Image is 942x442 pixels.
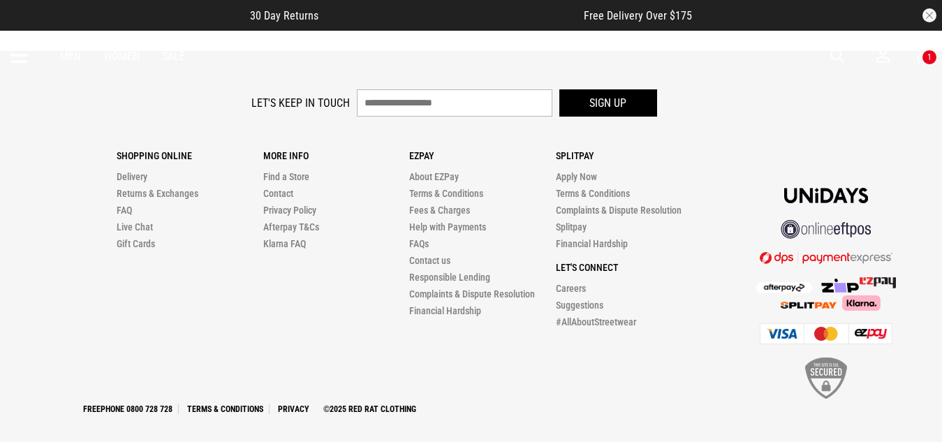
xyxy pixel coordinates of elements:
[250,9,318,22] span: 30 Day Returns
[263,205,316,216] a: Privacy Policy
[263,188,293,199] a: Contact
[805,358,847,399] img: SSL
[756,282,812,293] img: Afterpay
[263,221,319,233] a: Afterpay T&Cs
[559,89,657,117] button: Sign up
[263,238,306,249] a: Klarna FAQ
[409,205,470,216] a: Fees & Charges
[409,255,450,266] a: Contact us
[781,302,837,309] img: Splitpay
[409,272,490,283] a: Responsible Lending
[117,205,132,216] a: FAQ
[162,50,185,63] a: Sale
[117,221,153,233] a: Live Chat
[584,9,692,22] span: Free Delivery Over $175
[117,150,263,161] p: Shopping Online
[556,205,682,216] a: Complaints & Dispute Resolution
[103,50,140,63] a: Women
[272,404,315,414] a: Privacy
[760,251,892,264] img: DPS
[427,45,519,66] img: Redrat logo
[860,277,896,288] img: Splitpay
[781,220,871,239] img: online eftpos
[837,295,881,311] img: Klarna
[556,221,587,233] a: Splitpay
[263,171,309,182] a: Find a Store
[556,262,702,273] p: Let's Connect
[556,188,630,199] a: Terms & Conditions
[251,96,350,110] label: Let's keep in touch
[409,188,483,199] a: Terms & Conditions
[820,279,860,293] img: Zip
[60,50,81,63] a: Men
[117,171,147,182] a: Delivery
[556,238,628,249] a: Financial Hardship
[117,238,155,249] a: Gift Cards
[117,188,198,199] a: Returns & Exchanges
[556,150,702,161] p: Splitpay
[556,171,597,182] a: Apply Now
[346,8,556,22] iframe: Customer reviews powered by Trustpilot
[918,49,931,64] a: 1
[409,221,486,233] a: Help with Payments
[318,404,422,414] a: ©2025 Red Rat Clothing
[409,150,555,161] p: Ezpay
[263,150,409,161] p: More Info
[78,404,179,414] a: Freephone 0800 728 728
[409,238,429,249] a: FAQs
[409,171,459,182] a: About EZPay
[182,404,270,414] a: Terms & Conditions
[556,300,603,311] a: Suggestions
[409,305,481,316] a: Financial Hardship
[556,316,636,327] a: #AllAboutStreetwear
[556,283,586,294] a: Careers
[784,188,868,203] img: Unidays
[760,323,892,344] img: Cards
[409,288,535,300] a: Complaints & Dispute Resolution
[927,52,932,62] div: 1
